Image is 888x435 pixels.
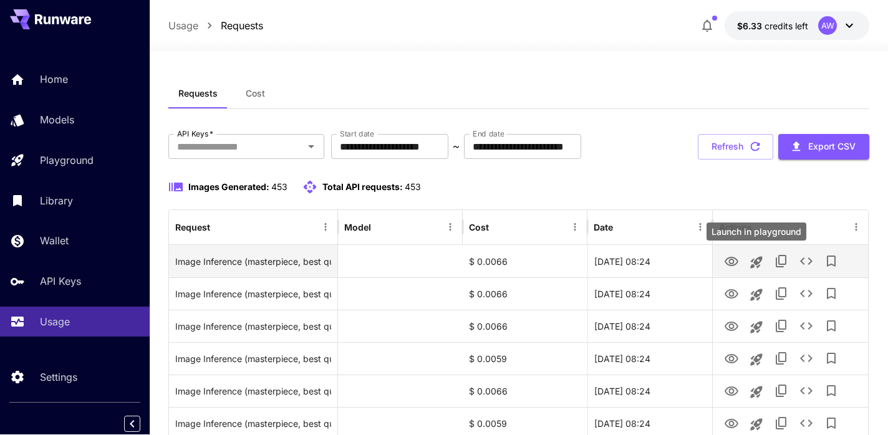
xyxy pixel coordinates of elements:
button: Sort [211,218,229,236]
p: Library [40,193,73,208]
div: $ 0.0066 [463,310,587,342]
div: Model [344,222,371,232]
button: See details [794,313,819,338]
span: 453 [271,181,287,192]
p: Wallet [40,233,69,248]
span: Requests [178,88,218,99]
button: Launch in playground [744,282,769,307]
button: See details [794,378,819,403]
div: 31 Aug, 2025 08:24 [587,375,712,407]
button: Add to library [819,281,844,306]
button: Menu [442,218,459,236]
button: Launch in playground [744,315,769,340]
div: Click to copy prompt [175,246,332,277]
button: Copy TaskUUID [769,378,794,403]
p: ~ [453,139,460,154]
button: Sort [614,218,632,236]
div: 31 Aug, 2025 08:24 [587,310,712,342]
div: 31 Aug, 2025 08:24 [587,342,712,375]
button: Copy TaskUUID [769,313,794,338]
div: $ 0.0066 [463,375,587,407]
span: Total API requests: [322,181,403,192]
div: 31 Aug, 2025 08:24 [587,245,712,277]
button: Refresh [698,134,773,160]
button: Sort [372,218,390,236]
button: Menu [692,218,709,236]
button: Collapse sidebar [124,416,140,432]
label: Start date [340,128,374,139]
button: Add to library [819,249,844,274]
div: Request [175,222,210,232]
button: Add to library [819,313,844,338]
button: Launch in playground [744,380,769,404]
div: Launch in playground [707,222,806,241]
button: View Image [719,313,744,338]
label: End date [473,128,504,139]
button: Add to library [819,346,844,371]
a: Requests [221,18,263,33]
button: See details [794,281,819,306]
div: $6.32936 [737,19,808,32]
div: Click to copy prompt [175,375,332,407]
button: Copy TaskUUID [769,281,794,306]
div: 31 Aug, 2025 08:24 [587,277,712,310]
button: Menu [317,218,334,236]
button: Copy TaskUUID [769,249,794,274]
span: $6.33 [737,21,765,31]
button: View Image [719,378,744,403]
button: View Image [719,280,744,306]
button: See details [794,249,819,274]
a: Usage [168,18,198,33]
p: Models [40,112,74,127]
p: Playground [40,153,94,168]
button: Add to library [819,378,844,403]
div: $ 0.0059 [463,342,587,375]
button: $6.32936AW [725,11,869,40]
button: Launch in playground [744,347,769,372]
p: Settings [40,370,77,385]
div: Date [594,222,613,232]
div: Cost [469,222,489,232]
div: Click to copy prompt [175,278,332,310]
div: $ 0.0066 [463,245,587,277]
span: Cost [246,88,265,99]
p: API Keys [40,274,81,289]
button: Menu [566,218,584,236]
div: AW [818,16,837,35]
button: View Image [719,248,744,274]
button: Launch in playground [744,250,769,275]
button: Menu [847,218,865,236]
span: credits left [765,21,808,31]
button: See details [794,346,819,371]
div: Click to copy prompt [175,343,332,375]
span: Images Generated: [188,181,269,192]
span: 453 [405,181,421,192]
p: Usage [40,314,70,329]
button: Export CSV [778,134,869,160]
button: Open [302,138,320,155]
p: Home [40,72,68,87]
div: Click to copy prompt [175,310,332,342]
button: View Image [719,345,744,371]
div: Collapse sidebar [133,413,150,435]
nav: breadcrumb [168,18,263,33]
button: Copy TaskUUID [769,346,794,371]
div: $ 0.0066 [463,277,587,310]
label: API Keys [177,128,213,139]
button: Sort [490,218,508,236]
